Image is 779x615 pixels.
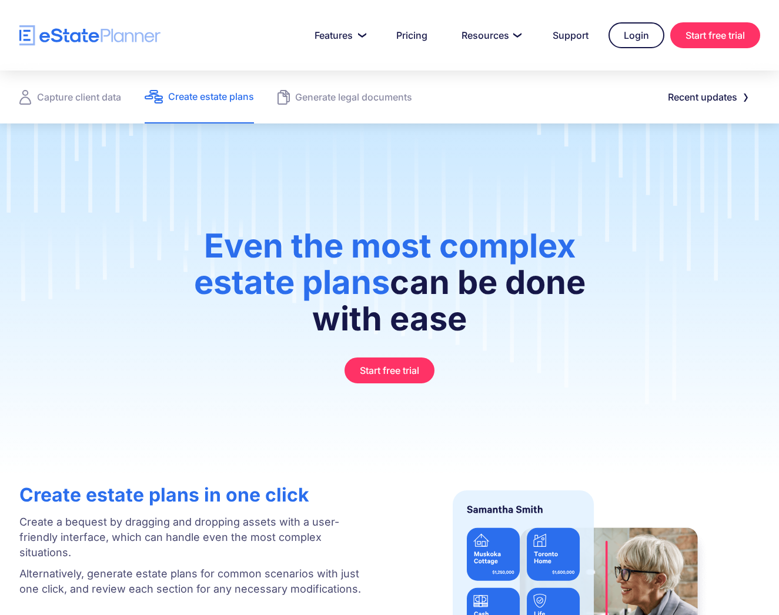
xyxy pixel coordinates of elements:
p: Create a bequest by dragging and dropping assets with a user-friendly interface, which can handle... [19,514,367,560]
a: Generate legal documents [278,71,412,123]
div: Capture client data [37,89,121,105]
div: Recent updates [668,89,737,105]
div: Generate legal documents [295,89,412,105]
a: Create estate plans [145,71,254,123]
a: Capture client data [19,71,121,123]
a: Login [609,22,664,48]
a: home [19,25,161,46]
a: Support [539,24,603,47]
span: Even the most complex estate plans [194,226,576,302]
h1: can be done with ease [173,228,606,349]
a: Features [300,24,376,47]
a: Recent updates [654,85,760,109]
p: Alternatively, generate estate plans for common scenarios with just one click, and review each se... [19,566,367,597]
a: Start free trial [345,357,434,383]
a: Resources [447,24,533,47]
strong: Create estate plans in one click [19,483,309,506]
div: Create estate plans [168,88,254,105]
a: Pricing [382,24,442,47]
a: Start free trial [670,22,760,48]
